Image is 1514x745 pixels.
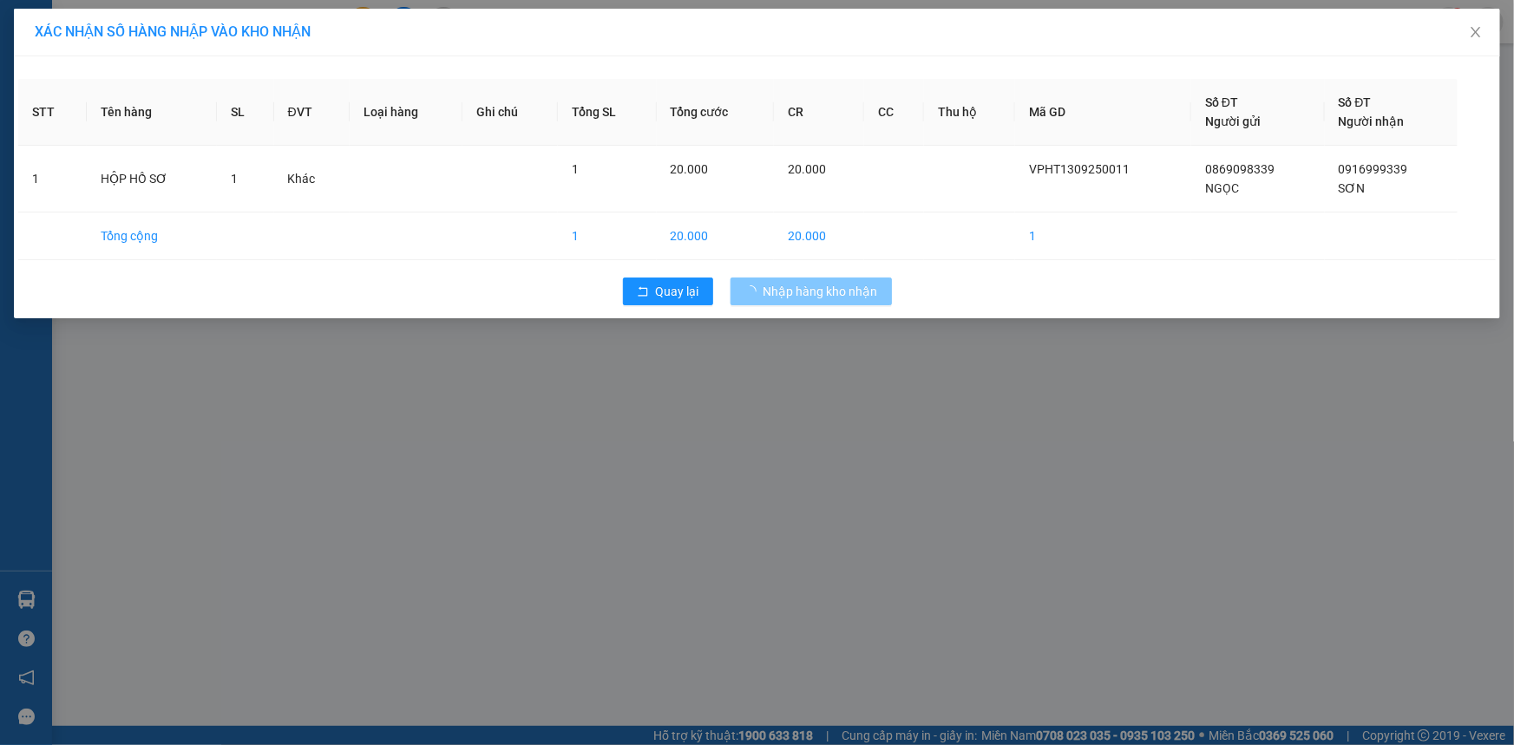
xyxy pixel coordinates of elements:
[558,212,657,260] td: 1
[18,79,87,146] th: STT
[744,285,764,297] span: loading
[462,79,558,146] th: Ghi chú
[1029,162,1130,176] span: VPHT1309250011
[87,79,216,146] th: Tên hàng
[864,79,924,146] th: CC
[764,282,878,301] span: Nhập hàng kho nhận
[671,162,709,176] span: 20.000
[274,79,351,146] th: ĐVT
[1339,95,1372,109] span: Số ĐT
[656,282,699,301] span: Quay lại
[1205,181,1239,195] span: NGỌC
[623,278,713,305] button: rollbackQuay lại
[558,79,657,146] th: Tổng SL
[87,212,216,260] td: Tổng cộng
[1205,95,1238,109] span: Số ĐT
[637,285,649,299] span: rollback
[1015,79,1191,146] th: Mã GD
[1469,25,1483,39] span: close
[657,79,775,146] th: Tổng cước
[87,146,216,212] td: HỘP HỒ SƠ
[1339,162,1408,176] span: 0916999339
[1205,114,1261,128] span: Người gửi
[572,162,579,176] span: 1
[657,212,775,260] td: 20.000
[1452,9,1500,57] button: Close
[1339,114,1405,128] span: Người nhận
[18,146,87,212] td: 1
[350,79,462,146] th: Loại hàng
[217,79,274,146] th: SL
[1015,212,1191,260] td: 1
[774,212,864,260] td: 20.000
[924,79,1015,146] th: Thu hộ
[231,172,238,186] span: 1
[774,79,864,146] th: CR
[274,146,351,212] td: Khác
[788,162,826,176] span: 20.000
[731,278,892,305] button: Nhập hàng kho nhận
[35,23,311,40] span: XÁC NHẬN SỐ HÀNG NHẬP VÀO KHO NHẬN
[1339,181,1366,195] span: SƠN
[1205,162,1275,176] span: 0869098339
